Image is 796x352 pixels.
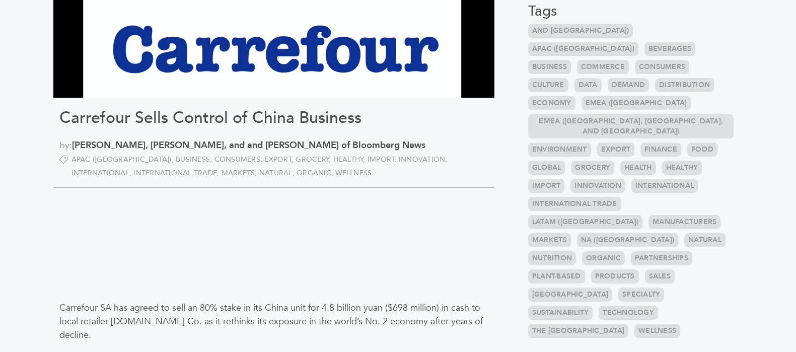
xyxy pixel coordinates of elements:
[335,168,372,178] a: Wellness
[687,143,717,157] a: Food
[214,155,265,164] a: Consumers
[591,269,639,284] a: Products
[574,78,602,92] a: Data
[59,301,488,342] p: Carrefour SA has agreed to sell an 80% stake in its China unit for 4.8 billion yuan ($698 million...
[528,179,565,193] a: Import
[528,324,628,338] a: the [GEOGRAPHIC_DATA]
[608,78,649,92] a: Demand
[577,233,679,247] a: NA ([GEOGRAPHIC_DATA])
[71,155,176,164] a: APAC ([GEOGRAPHIC_DATA])
[634,324,680,338] a: Wellness
[222,168,259,178] a: Markets
[528,96,575,110] a: Economy
[59,108,488,127] h1: Carrefour Sells Control of China Business
[528,78,568,92] a: Culture
[644,42,695,56] a: Beverages
[648,215,720,229] a: Manufacturers
[620,161,656,175] a: Health
[528,288,612,302] a: [GEOGRAPHIC_DATA]
[176,155,214,164] a: Business
[399,155,448,164] a: Innovation
[368,155,399,164] a: Import
[635,60,689,74] a: Consumers
[72,139,425,152] a: [PERSON_NAME], [PERSON_NAME], and and [PERSON_NAME] of Bloomberg News
[582,251,625,265] a: Organic
[528,24,633,38] a: and [GEOGRAPHIC_DATA])
[684,233,726,247] a: Natural
[71,168,134,178] a: International
[570,179,625,193] a: Innovation
[571,161,614,175] a: Grocery
[528,306,593,320] a: Sustainability
[597,143,635,157] a: Export
[528,197,621,211] a: International Trade
[645,269,675,284] a: Sales
[133,168,221,178] a: International Trade
[296,155,333,164] a: Grocery
[582,96,691,110] a: EMEA ([GEOGRAPHIC_DATA]
[655,78,714,92] a: Distribution
[631,179,698,193] a: International
[577,60,629,74] a: Commerce
[297,168,335,178] a: Organic
[528,114,734,138] a: EMEA ([GEOGRAPHIC_DATA], [GEOGRAPHIC_DATA], and [GEOGRAPHIC_DATA])
[264,155,296,164] a: Export
[528,143,591,157] a: Environment
[528,3,738,20] h3: Tags
[259,168,297,178] a: Natural
[528,42,638,56] a: APAC ([GEOGRAPHIC_DATA])
[528,251,576,265] a: Nutrition
[528,233,571,247] a: Markets
[640,143,681,157] a: Finance
[618,288,664,302] a: Specialty
[599,306,658,320] a: Technology
[528,215,642,229] a: LATAM ([GEOGRAPHIC_DATA])
[59,138,488,152] span: by:
[631,251,692,265] a: Partnerships
[528,161,565,175] a: Global
[662,161,702,175] a: Healthy
[528,269,585,284] a: Plant-based
[333,155,368,164] a: Healthy
[528,60,571,74] a: Business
